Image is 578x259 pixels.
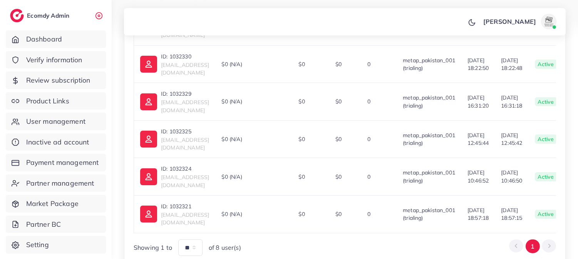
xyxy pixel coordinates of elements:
[26,75,90,85] span: Review subscription
[26,116,85,126] span: User management
[298,61,305,68] span: $0
[140,131,157,148] img: ic-user-info.36bf1079.svg
[535,210,557,219] span: active
[467,169,489,184] span: [DATE] 10:46:52
[26,240,49,250] span: Setting
[367,61,370,68] span: 0
[140,206,157,222] img: ic-user-info.36bf1079.svg
[221,98,242,105] span: $0 (N/A)
[26,55,82,65] span: Verify information
[335,173,342,180] span: $0
[161,99,209,113] span: [EMAIL_ADDRESS][DOMAIN_NAME]
[541,14,556,29] img: avatar
[6,51,106,69] a: Verify information
[335,61,342,68] span: $0
[221,135,242,143] span: $0 (N/A)
[6,71,106,89] a: Review subscription
[221,173,242,181] span: $0 (N/A)
[403,94,455,109] span: metap_pakistan_001 (trialing)
[161,52,209,61] p: ID: 1032330
[467,131,489,147] span: [DATE] 12:45:44
[501,169,522,184] span: [DATE] 10:46:50
[367,136,370,143] span: 0
[501,206,522,222] span: [DATE] 18:57:15
[10,9,24,22] img: logo
[535,97,557,106] span: active
[335,136,342,143] span: $0
[403,132,455,146] span: metap_pakistan_001 (trialing)
[26,219,61,229] span: Partner BC
[6,154,106,171] a: Payment management
[26,199,79,209] span: Market Package
[526,239,540,254] button: Go to page 1
[535,134,557,144] span: active
[483,17,536,26] p: [PERSON_NAME]
[335,211,342,217] span: $0
[26,158,99,168] span: Payment management
[6,195,106,213] a: Market Package
[367,173,370,180] span: 0
[535,60,557,69] span: active
[403,207,455,221] span: metap_pakistan_001 (trialing)
[6,92,106,110] a: Product Links
[221,60,242,68] span: $0 (N/A)
[140,56,157,73] img: ic-user-info.36bf1079.svg
[501,94,522,110] span: [DATE] 16:31:18
[403,57,455,71] span: metap_pakistan_001 (trialing)
[140,93,157,110] img: ic-user-info.36bf1079.svg
[467,56,489,72] span: [DATE] 18:22:50
[6,30,106,48] a: Dashboard
[26,137,89,147] span: Inactive ad account
[26,96,69,106] span: Product Links
[6,236,106,254] a: Setting
[26,34,62,44] span: Dashboard
[161,127,209,136] p: ID: 1032325
[298,136,305,143] span: $0
[6,216,106,233] a: Partner BC
[161,174,209,188] span: [EMAIL_ADDRESS][DOMAIN_NAME]
[161,211,209,226] span: [EMAIL_ADDRESS][DOMAIN_NAME]
[221,210,242,218] span: $0 (N/A)
[161,136,209,151] span: [EMAIL_ADDRESS][DOMAIN_NAME]
[535,172,557,181] span: active
[161,61,209,76] span: [EMAIL_ADDRESS][DOMAIN_NAME]
[134,243,172,252] span: Showing 1 to
[403,169,455,184] span: metap_pakistan_001 (trialing)
[467,94,489,110] span: [DATE] 16:31:20
[298,173,305,180] span: $0
[161,164,209,173] p: ID: 1032324
[501,56,522,72] span: [DATE] 18:22:48
[298,211,305,217] span: $0
[367,98,370,105] span: 0
[26,178,94,188] span: Partner management
[335,98,342,105] span: $0
[161,89,209,98] p: ID: 1032329
[367,211,370,217] span: 0
[6,174,106,192] a: Partner management
[479,14,560,29] a: [PERSON_NAME]avatar
[27,12,71,19] h2: Ecomdy Admin
[161,202,209,211] p: ID: 1032321
[10,9,71,22] a: logoEcomdy Admin
[298,98,305,105] span: $0
[467,206,489,222] span: [DATE] 18:57:18
[501,131,522,147] span: [DATE] 12:45:42
[509,239,556,254] ul: Pagination
[6,133,106,151] a: Inactive ad account
[209,243,241,252] span: of 8 user(s)
[140,168,157,185] img: ic-user-info.36bf1079.svg
[6,113,106,130] a: User management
